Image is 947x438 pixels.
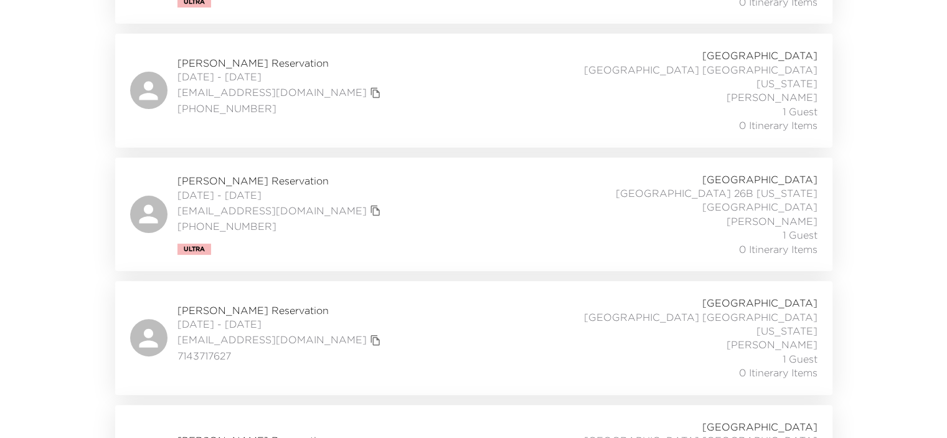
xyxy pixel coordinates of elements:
[177,303,384,317] span: [PERSON_NAME] Reservation
[177,70,384,83] span: [DATE] - [DATE]
[367,84,384,102] button: copy primary member email
[727,338,817,351] span: [PERSON_NAME]
[739,366,817,379] span: 0 Itinerary Items
[783,352,817,366] span: 1 Guest
[177,85,367,99] a: [EMAIL_ADDRESS][DOMAIN_NAME]
[783,105,817,118] span: 1 Guest
[184,245,205,253] span: Ultra
[177,219,384,233] span: [PHONE_NUMBER]
[739,242,817,256] span: 0 Itinerary Items
[727,90,817,104] span: [PERSON_NAME]
[115,158,832,271] a: [PERSON_NAME] Reservation[DATE] - [DATE][EMAIL_ADDRESS][DOMAIN_NAME]copy primary member email[PHO...
[702,420,817,434] span: [GEOGRAPHIC_DATA]
[115,34,832,147] a: [PERSON_NAME] Reservation[DATE] - [DATE][EMAIL_ADDRESS][DOMAIN_NAME]copy primary member email[PHO...
[702,296,817,310] span: [GEOGRAPHIC_DATA]
[177,333,367,346] a: [EMAIL_ADDRESS][DOMAIN_NAME]
[367,202,384,219] button: copy primary member email
[783,228,817,242] span: 1 Guest
[177,204,367,217] a: [EMAIL_ADDRESS][DOMAIN_NAME]
[177,174,384,188] span: [PERSON_NAME] Reservation
[177,317,384,331] span: [DATE] - [DATE]
[727,214,817,228] span: [PERSON_NAME]
[115,281,832,394] a: [PERSON_NAME] Reservation[DATE] - [DATE][EMAIL_ADDRESS][DOMAIN_NAME]copy primary member email7143...
[702,49,817,62] span: [GEOGRAPHIC_DATA]
[177,102,384,115] span: [PHONE_NUMBER]
[367,331,384,349] button: copy primary member email
[177,56,384,70] span: [PERSON_NAME] Reservation
[739,118,817,132] span: 0 Itinerary Items
[542,186,817,214] span: [GEOGRAPHIC_DATA] 26B [US_STATE][GEOGRAPHIC_DATA]
[177,188,384,202] span: [DATE] - [DATE]
[542,310,817,338] span: [GEOGRAPHIC_DATA] [GEOGRAPHIC_DATA][US_STATE]
[702,173,817,186] span: [GEOGRAPHIC_DATA]
[177,349,384,363] span: 7143717627
[542,63,817,91] span: [GEOGRAPHIC_DATA] [GEOGRAPHIC_DATA][US_STATE]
